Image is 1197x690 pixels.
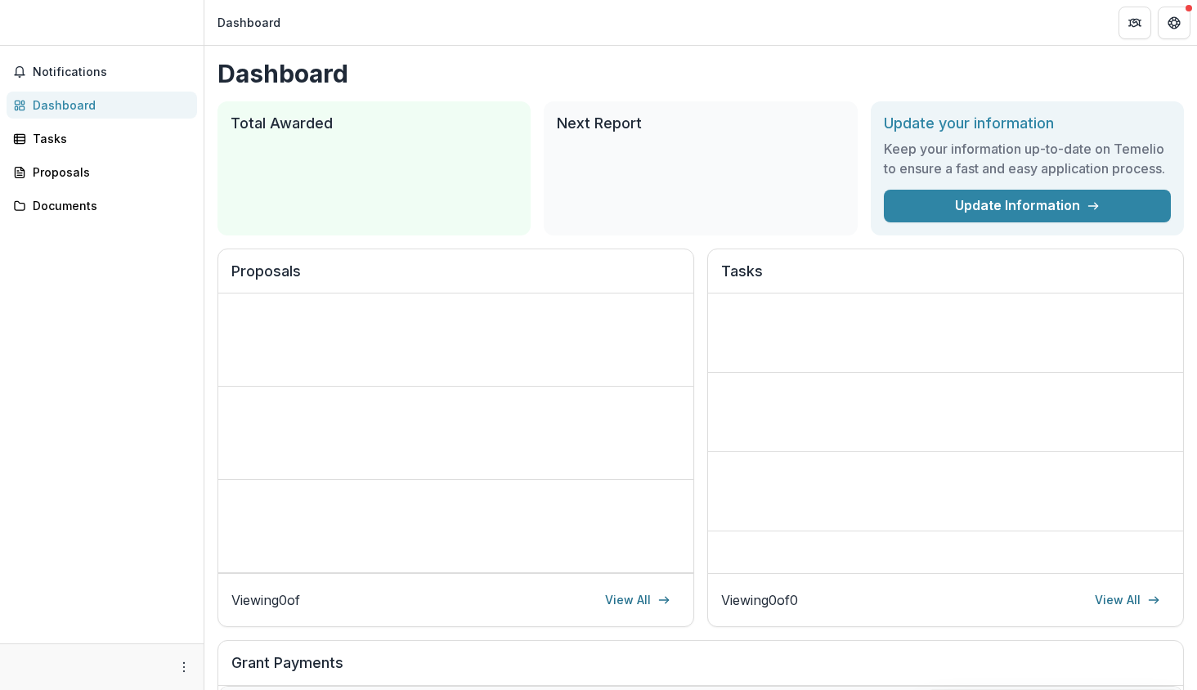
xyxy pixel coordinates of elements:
[174,657,194,677] button: More
[33,130,184,147] div: Tasks
[884,190,1171,222] a: Update Information
[1085,587,1170,613] a: View All
[7,92,197,119] a: Dashboard
[1158,7,1190,39] button: Get Help
[595,587,680,613] a: View All
[231,262,680,293] h2: Proposals
[33,65,191,79] span: Notifications
[884,114,1171,132] h2: Update your information
[557,114,844,132] h2: Next Report
[231,654,1170,685] h2: Grant Payments
[33,197,184,214] div: Documents
[33,96,184,114] div: Dashboard
[211,11,287,34] nav: breadcrumb
[7,59,197,85] button: Notifications
[721,262,1170,293] h2: Tasks
[217,14,280,31] div: Dashboard
[7,192,197,219] a: Documents
[33,164,184,181] div: Proposals
[217,59,1184,88] h1: Dashboard
[231,590,300,610] p: Viewing 0 of
[1119,7,1151,39] button: Partners
[231,114,518,132] h2: Total Awarded
[721,590,798,610] p: Viewing 0 of 0
[7,125,197,152] a: Tasks
[884,139,1171,178] h3: Keep your information up-to-date on Temelio to ensure a fast and easy application process.
[7,159,197,186] a: Proposals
